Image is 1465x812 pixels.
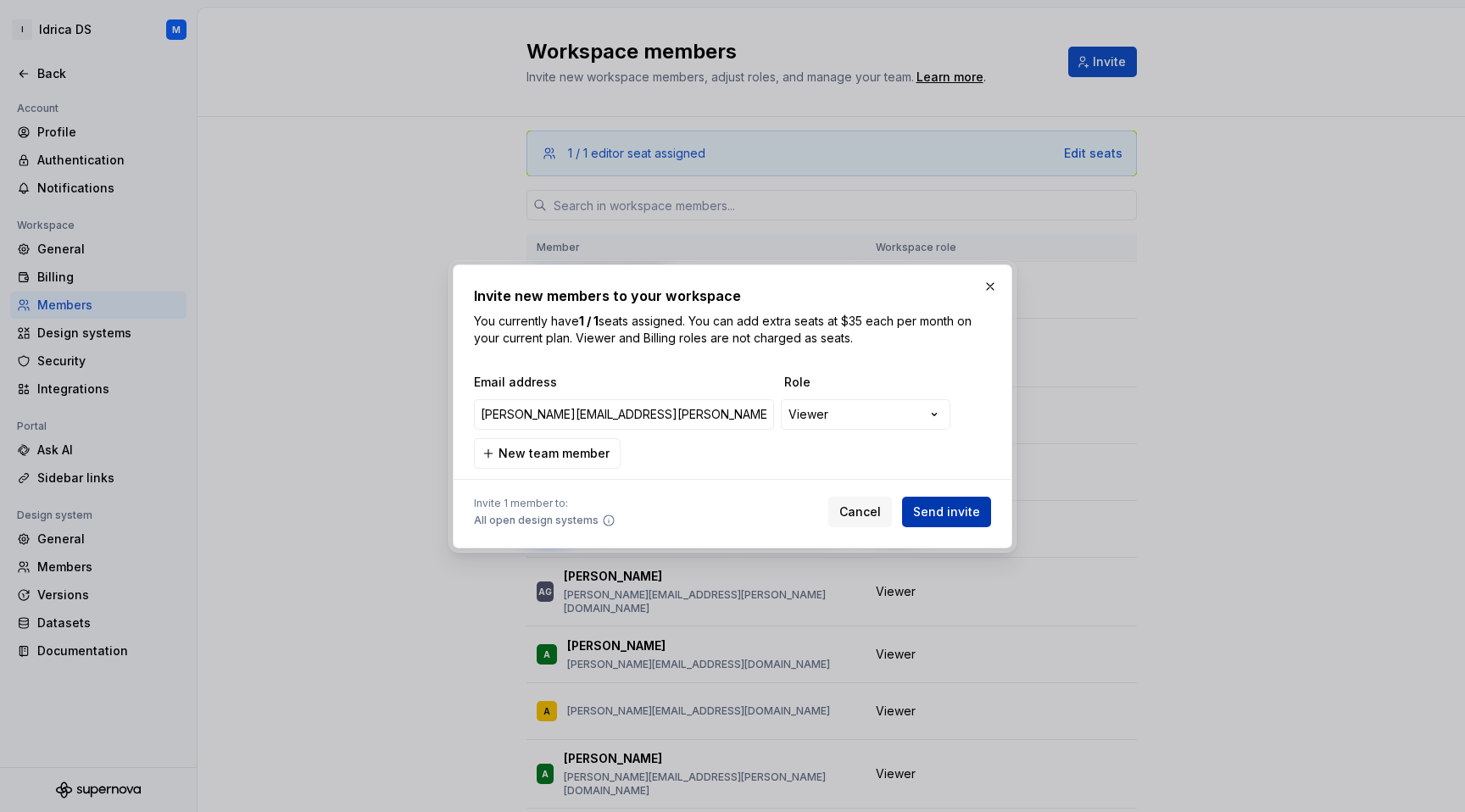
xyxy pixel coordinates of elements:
button: New team member [474,438,621,469]
span: Invite 1 member to: [474,497,616,510]
h2: Invite new members to your workspace [474,286,991,306]
button: Send invite [902,497,991,527]
span: Role [784,374,954,391]
span: All open design systems [474,514,599,527]
span: Email address [474,374,777,391]
button: Cancel [828,497,892,527]
p: You currently have seats assigned. You can add extra seats at $35 each per month on your current ... [474,313,991,347]
span: New team member [499,445,610,462]
b: 1 / 1 [579,314,599,328]
span: Send invite [913,503,980,520]
span: Cancel [839,503,881,520]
